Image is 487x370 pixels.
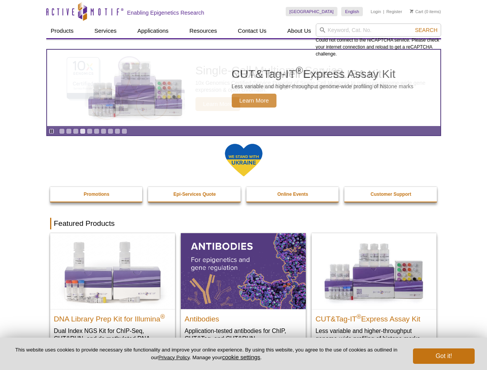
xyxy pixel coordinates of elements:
a: DNA Library Prep Kit for Illumina DNA Library Prep Kit for Illumina® Dual Index NGS Kit for ChIP-... [50,233,175,358]
a: Go to slide 6 [94,128,99,134]
a: Go to slide 4 [80,128,86,134]
span: Learn More [195,97,241,111]
h2: DNA Library Prep Kit for Illumina [54,311,171,323]
a: Go to slide 5 [87,128,93,134]
a: Go to slide 2 [66,128,72,134]
article: Single-Cell Multiome Service [47,50,440,126]
a: Go to slide 8 [108,128,113,134]
button: Got it! [413,348,475,364]
a: Cart [410,9,423,14]
p: Application-tested antibodies for ChIP, CUT&Tag, and CUT&RUN. [185,327,302,343]
h2: Enabling Epigenetics Research [127,9,204,16]
a: Go to slide 7 [101,128,106,134]
a: All Antibodies Antibodies Application-tested antibodies for ChIP, CUT&Tag, and CUT&RUN. [181,233,306,350]
a: Privacy Policy [158,355,189,360]
li: | [383,7,384,16]
p: 10x Genomics Certified Service Provider of Single-Cell Multiome to measure genome-wide gene expre... [195,79,436,93]
p: Less variable and higher-throughput genome-wide profiling of histone marks​. [315,327,433,343]
a: Epi-Services Quote [148,187,241,202]
a: About Us [283,24,316,38]
a: Applications [133,24,173,38]
img: DNA Library Prep Kit for Illumina [50,233,175,309]
a: Customer Support [344,187,438,202]
strong: Epi-Services Quote [174,192,216,197]
h2: CUT&Tag-IT Express Assay Kit [315,311,433,323]
a: Go to slide 1 [59,128,65,134]
strong: Customer Support [371,192,411,197]
button: cookie settings [222,354,260,360]
a: Go to slide 10 [121,128,127,134]
img: We Stand With Ukraine [224,143,263,177]
h2: Single-Cell Multiome Service [195,65,436,76]
h2: Antibodies [185,311,302,323]
a: Go to slide 3 [73,128,79,134]
img: CUT&Tag-IT® Express Assay Kit [312,233,436,309]
a: Products [46,24,78,38]
a: Promotions [50,187,143,202]
li: (0 items) [410,7,441,16]
a: Login [371,9,381,14]
p: This website uses cookies to provide necessary site functionality and improve your online experie... [12,346,400,361]
sup: ® [357,313,361,320]
a: Register [386,9,402,14]
div: Could not connect to the reCAPTCHA service. Please check your internet connection and reload to g... [316,24,441,57]
p: Dual Index NGS Kit for ChIP-Seq, CUT&RUN, and ds methylated DNA assays. [54,327,171,350]
sup: ® [160,313,165,320]
a: Online Events [246,187,340,202]
strong: Promotions [84,192,110,197]
a: Contact Us [233,24,271,38]
a: CUT&Tag-IT® Express Assay Kit CUT&Tag-IT®Express Assay Kit Less variable and higher-throughput ge... [312,233,436,350]
a: Toggle autoplay [49,128,54,134]
a: English [341,7,363,16]
a: Go to slide 9 [115,128,120,134]
h2: Featured Products [50,218,437,229]
a: Services [90,24,121,38]
strong: Online Events [277,192,308,197]
button: Search [413,27,440,34]
img: Single-Cell Multiome Service [59,53,175,123]
a: [GEOGRAPHIC_DATA] [286,7,338,16]
a: Single-Cell Multiome Service Single-Cell Multiome Service 10x Genomics Certified Service Provider... [47,50,440,126]
a: Resources [185,24,222,38]
input: Keyword, Cat. No. [316,24,441,37]
img: All Antibodies [181,233,306,309]
img: Your Cart [410,9,413,13]
span: Search [415,27,437,33]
